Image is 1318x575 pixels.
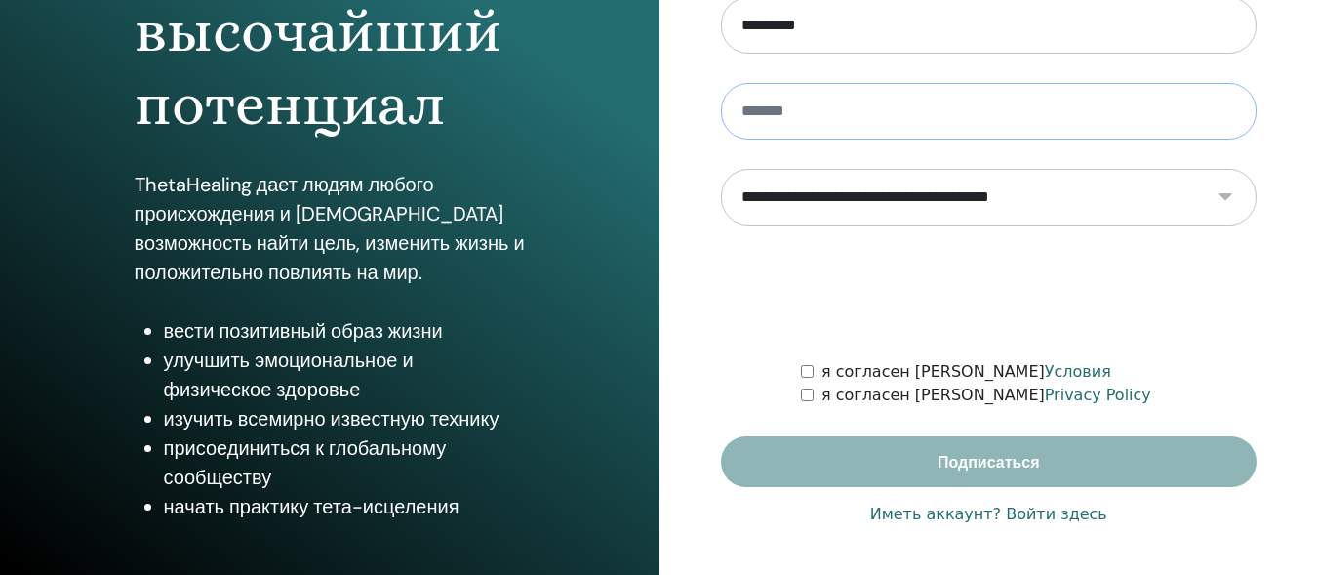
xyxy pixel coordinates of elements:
li: изучить всемирно известную технику [164,404,525,433]
label: я согласен [PERSON_NAME] [821,384,1151,407]
iframe: reCAPTCHA [840,255,1137,331]
li: улучшить эмоциональное и физическое здоровье [164,346,525,404]
p: ThetaHealing дает людям любого происхождения и [DEMOGRAPHIC_DATA] возможность найти цель, изменит... [135,170,525,287]
a: Иметь аккаунт? Войти здесь [870,503,1107,526]
li: присоединиться к глобальному сообществу [164,433,525,492]
li: начать практику тета-исцеления [164,492,525,521]
a: Privacy Policy [1045,386,1151,404]
label: я согласен [PERSON_NAME] [821,360,1111,384]
li: вести позитивный образ жизни [164,316,525,346]
a: Условия [1045,362,1111,381]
